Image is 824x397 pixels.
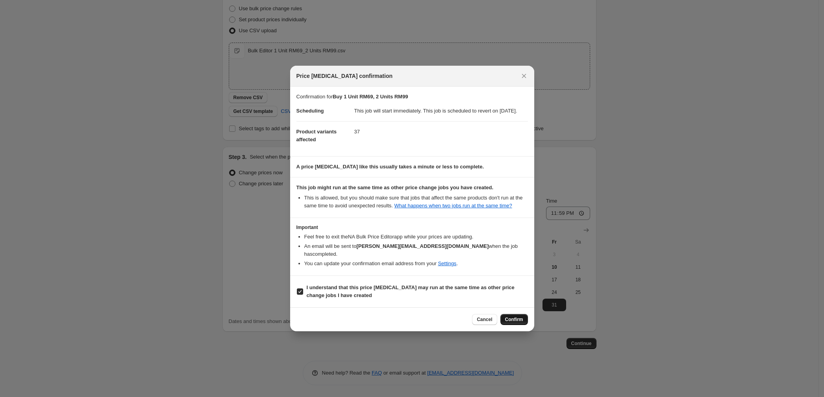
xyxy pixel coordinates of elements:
li: You can update your confirmation email address from your . [304,260,528,268]
b: [PERSON_NAME][EMAIL_ADDRESS][DOMAIN_NAME] [356,243,489,249]
li: This is allowed, but you should make sure that jobs that affect the same products don ' t run at ... [304,194,528,210]
span: Scheduling [296,108,324,114]
button: Cancel [472,314,497,325]
b: I understand that this price [MEDICAL_DATA] may run at the same time as other price change jobs I... [307,284,515,298]
button: Close [518,70,530,81]
a: Settings [438,260,456,266]
b: A price [MEDICAL_DATA] like this usually takes a minute or less to complete. [296,164,484,170]
span: Confirm [505,316,523,323]
h3: Important [296,224,528,231]
span: Price [MEDICAL_DATA] confirmation [296,72,393,80]
button: Confirm [500,314,528,325]
li: An email will be sent to when the job has completed . [304,242,528,258]
li: Feel free to exit the NA Bulk Price Editor app while your prices are updating. [304,233,528,241]
b: This job might run at the same time as other price change jobs you have created. [296,185,494,190]
a: What happens when two jobs run at the same time? [394,203,512,209]
b: Buy 1 Unit RM69, 2 Units RM99 [333,94,408,100]
span: Product variants affected [296,129,337,142]
span: Cancel [477,316,492,323]
dd: 37 [354,121,528,142]
dd: This job will start immediately. This job is scheduled to revert on [DATE]. [354,101,528,121]
p: Confirmation for [296,93,528,101]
